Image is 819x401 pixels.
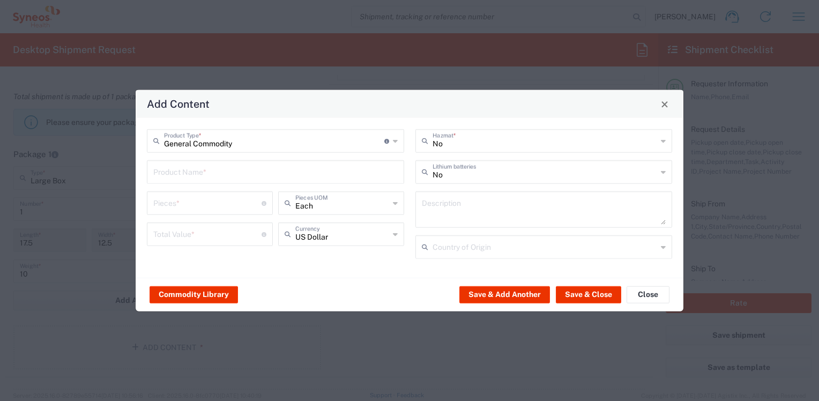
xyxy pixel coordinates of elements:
button: Close [627,286,669,303]
button: Save & Add Another [459,286,550,303]
h4: Add Content [147,96,210,112]
button: Save & Close [556,286,621,303]
button: Close [657,96,672,112]
button: Commodity Library [150,286,238,303]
